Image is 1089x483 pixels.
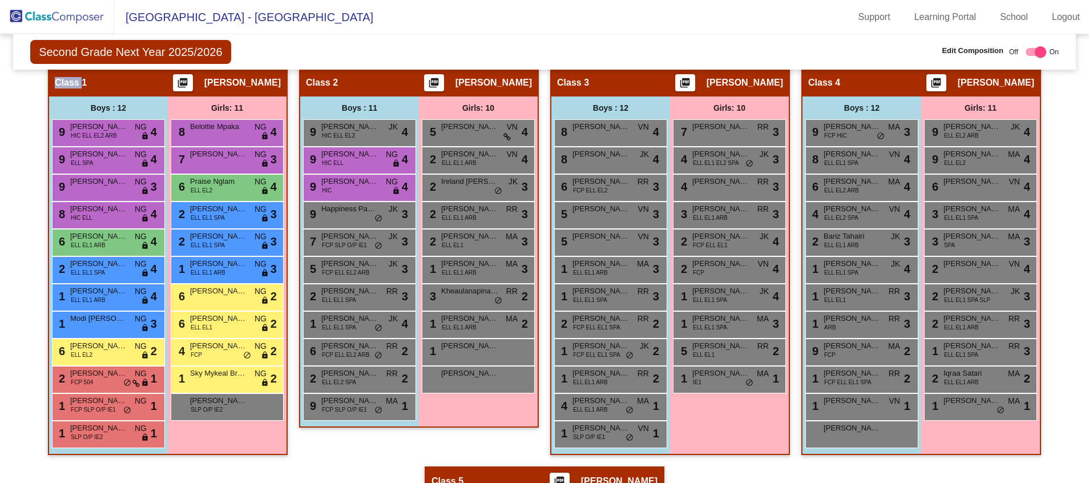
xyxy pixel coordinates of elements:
span: 3 [678,208,687,220]
span: 8 [558,153,567,166]
span: NG [135,231,147,243]
span: 2 [176,235,185,248]
span: 3 [151,178,157,195]
span: 3 [929,208,938,220]
span: [PERSON_NAME] [943,121,1001,132]
span: [PERSON_NAME] [PERSON_NAME] [PERSON_NAME] [70,258,127,269]
span: 3 [1024,233,1030,250]
span: RR [638,285,649,297]
span: Off [1009,47,1018,57]
span: 2 [678,235,687,248]
span: [PERSON_NAME] [PERSON_NAME] [441,258,498,269]
span: 2 [427,153,436,166]
span: 2 [522,288,528,305]
span: 4 [271,123,277,140]
span: Class 4 [808,77,840,88]
span: RR [757,203,769,215]
div: Girls: 10 [419,96,538,119]
span: Kheaulanapina Etuale [441,285,498,297]
span: 2 [427,180,436,193]
span: ELL EL1 ARB [693,214,728,222]
span: VN [1009,176,1020,188]
span: VN [889,148,900,160]
span: 8 [809,153,818,166]
div: Girls: 11 [921,96,1040,119]
span: ELL EL1 ARB [191,268,225,277]
span: MA [506,258,518,270]
span: [PERSON_NAME] [321,231,378,242]
span: NG [255,203,267,215]
span: [PERSON_NAME] [824,176,881,187]
span: [PERSON_NAME] [958,77,1034,88]
button: Print Students Details [926,74,946,91]
span: VN [638,203,649,215]
span: 4 [151,233,157,250]
span: Belottie Mpaka [190,121,247,132]
span: RR [889,285,900,297]
span: [PERSON_NAME] [824,121,881,132]
span: HIC ELL [71,214,92,222]
span: 9 [929,126,938,138]
span: 4 [678,153,687,166]
span: [PERSON_NAME] [692,176,749,187]
span: lock [141,132,149,141]
span: lock [261,269,269,278]
span: Happiness Pambu [321,203,378,215]
div: Boys : 12 [802,96,921,119]
span: 7 [176,153,185,166]
span: [PERSON_NAME] [572,285,630,297]
span: do_not_disturb_alt [745,159,753,168]
span: 4 [653,123,659,140]
a: Support [849,8,900,26]
span: VN [507,121,518,133]
span: ELL EL1 SPA [944,214,978,222]
span: [PERSON_NAME] [692,231,749,242]
span: [PERSON_NAME] [70,203,127,215]
span: ELL EL1 SPA [191,241,225,249]
span: FCP [693,268,704,277]
span: FCP ELL EL1 [693,241,728,249]
span: [PERSON_NAME] [190,148,247,160]
span: 6 [176,180,185,193]
button: Print Students Details [675,74,695,91]
span: [PERSON_NAME] [190,231,247,242]
span: [PERSON_NAME] [190,258,247,269]
span: VN [889,203,900,215]
span: [PERSON_NAME] [572,121,630,132]
span: MA [888,176,900,188]
span: 1 [809,263,818,275]
span: 3 [522,260,528,277]
span: lock [141,187,149,196]
span: 4 [151,288,157,305]
span: [PERSON_NAME] [572,258,630,269]
span: lock [261,132,269,141]
span: MA [1008,148,1020,160]
span: 9 [56,180,65,193]
span: 9 [307,153,316,166]
span: ELL EL2 ARB [824,186,859,195]
span: 3 [904,233,910,250]
span: 3 [653,288,659,305]
span: lock [141,159,149,168]
span: [PERSON_NAME] [70,231,127,242]
span: lock [141,269,149,278]
span: NG [255,285,267,297]
span: HIC [322,186,332,195]
span: NG [255,231,267,243]
div: Boys : 11 [300,96,419,119]
span: do_not_disturb_alt [374,241,382,251]
span: 3 [653,178,659,195]
span: MA [506,231,518,243]
span: 6 [929,180,938,193]
span: 3 [402,260,408,277]
span: NG [135,121,147,133]
span: [PERSON_NAME] [190,203,247,215]
span: FCP HIC [824,131,847,140]
span: [PERSON_NAME] [70,285,127,297]
span: [PERSON_NAME] [190,285,247,297]
span: [PERSON_NAME] [943,148,1001,160]
span: 2 [427,208,436,220]
span: [PERSON_NAME] Saint Kordae [572,231,630,242]
span: 1 [427,263,436,275]
span: JK [760,231,769,243]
